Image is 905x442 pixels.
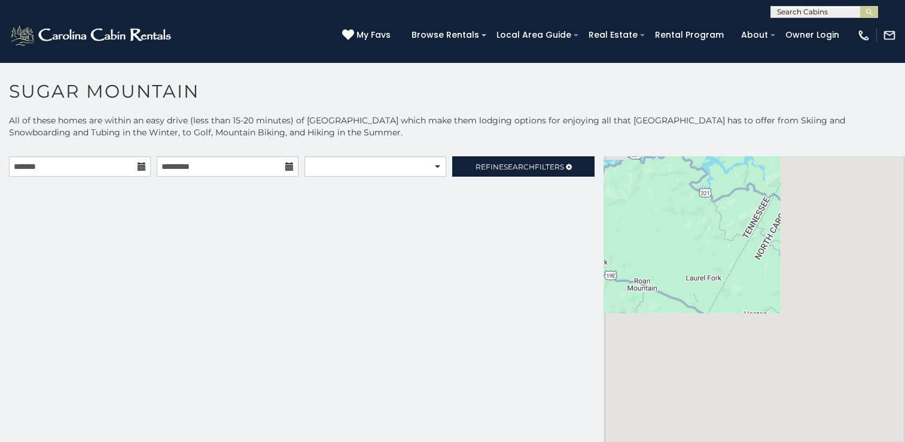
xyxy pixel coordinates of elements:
img: White-1-2.png [9,23,175,47]
a: About [735,26,774,44]
a: Owner Login [779,26,845,44]
img: mail-regular-white.png [883,29,896,42]
a: Browse Rentals [406,26,485,44]
span: My Favs [356,29,391,41]
a: RefineSearchFilters [452,156,594,177]
a: My Favs [342,29,394,42]
a: Rental Program [649,26,730,44]
span: Refine Filters [476,162,564,171]
a: Local Area Guide [490,26,577,44]
img: phone-regular-white.png [857,29,870,42]
a: Real Estate [583,26,644,44]
span: Search [504,162,535,171]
